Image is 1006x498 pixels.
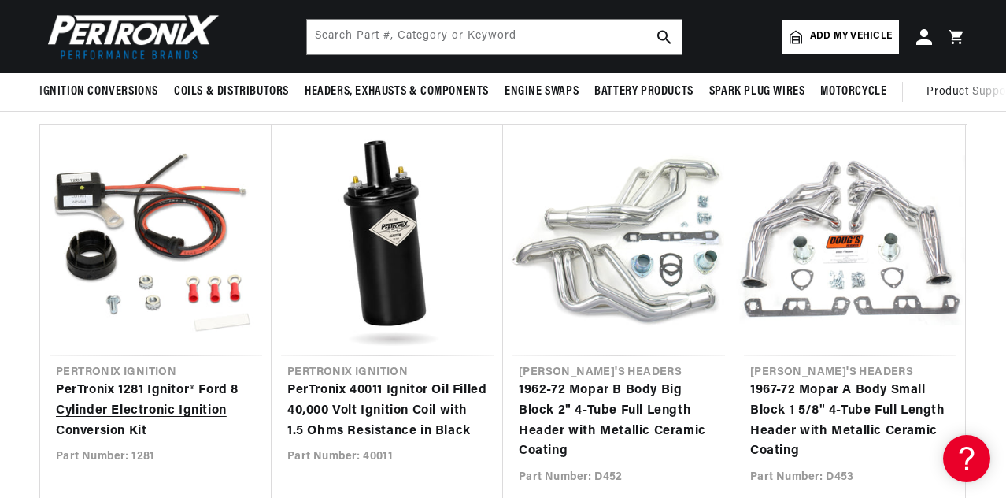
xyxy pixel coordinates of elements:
[305,84,489,100] span: Headers, Exhausts & Components
[287,381,487,441] a: PerTronix 40011 Ignitor Oil Filled 40,000 Volt Ignition Coil with 1.5 Ohms Resistance in Black
[701,73,813,110] summary: Spark Plug Wires
[750,381,950,461] a: 1967-72 Mopar A Body Small Block 1 5/8" 4-Tube Full Length Header with Metallic Ceramic Coating
[39,9,220,64] img: Pertronix
[812,73,894,110] summary: Motorcycle
[810,29,892,44] span: Add my vehicle
[647,20,682,54] button: search button
[166,73,297,110] summary: Coils & Distributors
[505,84,579,100] span: Engine Swaps
[782,20,899,54] a: Add my vehicle
[709,84,805,100] span: Spark Plug Wires
[56,381,256,441] a: PerTronix 1281 Ignitor® Ford 8 Cylinder Electronic Ignition Conversion Kit
[594,84,693,100] span: Battery Products
[297,73,497,110] summary: Headers, Exhausts & Components
[519,381,719,461] a: 1962-72 Mopar B Body Big Block 2" 4-Tube Full Length Header with Metallic Ceramic Coating
[39,84,158,100] span: Ignition Conversions
[307,20,682,54] input: Search Part #, Category or Keyword
[497,73,586,110] summary: Engine Swaps
[174,84,289,100] span: Coils & Distributors
[820,84,886,100] span: Motorcycle
[586,73,701,110] summary: Battery Products
[39,73,166,110] summary: Ignition Conversions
